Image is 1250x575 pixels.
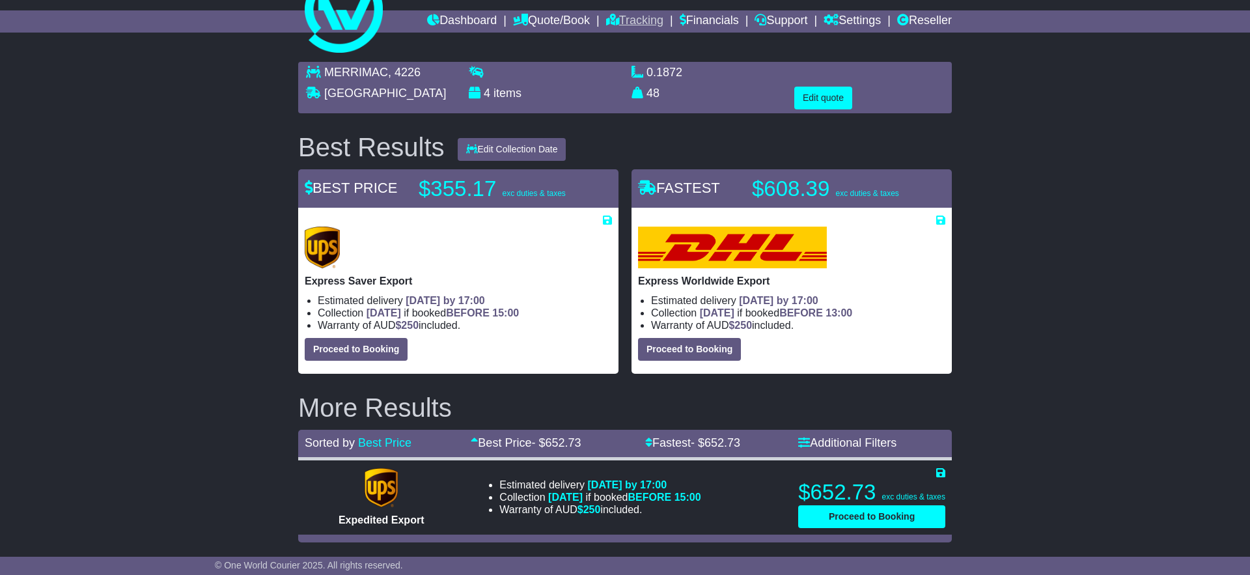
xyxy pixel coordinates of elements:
[638,275,945,287] p: Express Worldwide Export
[545,436,581,449] span: 652.73
[826,307,852,318] span: 13:00
[499,491,701,503] li: Collection
[305,338,408,361] button: Proceed to Booking
[798,436,896,449] a: Additional Filters
[292,133,451,161] div: Best Results
[638,180,720,196] span: FASTEST
[651,319,945,331] li: Warranty of AUD included.
[794,87,852,109] button: Edit quote
[367,307,401,318] span: [DATE]
[401,320,419,331] span: 250
[324,87,446,100] span: [GEOGRAPHIC_DATA]
[755,10,807,33] a: Support
[577,504,601,515] span: $
[458,138,566,161] button: Edit Collection Date
[548,492,583,503] span: [DATE]
[882,492,945,501] span: exc duties & taxes
[824,10,881,33] a: Settings
[513,10,590,33] a: Quote/Book
[305,436,355,449] span: Sorted by
[502,189,565,198] span: exc duties & taxes
[318,294,612,307] li: Estimated delivery
[548,492,701,503] span: if booked
[339,514,424,526] span: Expedited Export
[367,307,519,318] span: if booked
[318,319,612,331] li: Warranty of AUD included.
[651,294,945,307] li: Estimated delivery
[739,295,818,306] span: [DATE] by 17:00
[499,479,701,491] li: Estimated delivery
[215,560,403,570] span: © One World Courier 2025. All rights reserved.
[798,479,945,505] p: $652.73
[734,320,752,331] span: 250
[700,307,734,318] span: [DATE]
[700,307,852,318] span: if booked
[318,307,612,319] li: Collection
[897,10,952,33] a: Reseller
[628,492,672,503] span: BEFORE
[674,492,701,503] span: 15:00
[484,87,490,100] span: 4
[419,176,581,202] p: $355.17
[427,10,497,33] a: Dashboard
[729,320,752,331] span: $
[406,295,485,306] span: [DATE] by 17:00
[531,436,581,449] span: - $
[645,436,740,449] a: Fastest- $652.73
[752,176,915,202] p: $608.39
[638,338,741,361] button: Proceed to Booking
[779,307,823,318] span: BEFORE
[583,504,601,515] span: 250
[651,307,945,319] li: Collection
[305,275,612,287] p: Express Saver Export
[638,227,827,268] img: DHL: Express Worldwide Export
[704,436,740,449] span: 652.73
[446,307,490,318] span: BEFORE
[305,227,340,268] img: UPS (new): Express Saver Export
[646,66,682,79] span: 0.1872
[691,436,740,449] span: - $
[499,503,701,516] li: Warranty of AUD included.
[395,320,419,331] span: $
[588,479,667,490] span: [DATE] by 17:00
[493,87,521,100] span: items
[358,436,411,449] a: Best Price
[835,189,898,198] span: exc duties & taxes
[798,505,945,528] button: Proceed to Booking
[646,87,660,100] span: 48
[298,393,952,422] h2: More Results
[305,180,397,196] span: BEST PRICE
[680,10,739,33] a: Financials
[606,10,663,33] a: Tracking
[388,66,421,79] span: , 4226
[324,66,388,79] span: MERRIMAC
[471,436,581,449] a: Best Price- $652.73
[365,468,397,507] img: UPS (new): Expedited Export
[492,307,519,318] span: 15:00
